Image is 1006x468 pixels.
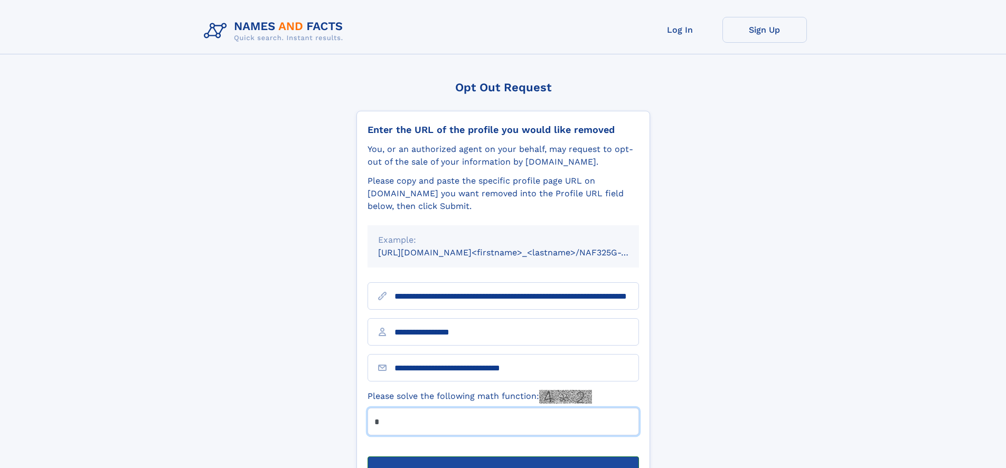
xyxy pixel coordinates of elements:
[638,17,722,43] a: Log In
[378,234,628,246] div: Example:
[368,390,592,404] label: Please solve the following math function:
[368,175,639,213] div: Please copy and paste the specific profile page URL on [DOMAIN_NAME] you want removed into the Pr...
[356,81,650,94] div: Opt Out Request
[378,247,659,257] small: [URL][DOMAIN_NAME]<firstname>_<lastname>/NAF325G-xxxxxxxx
[368,143,639,168] div: You, or an authorized agent on your behalf, may request to opt-out of the sale of your informatio...
[200,17,352,45] img: Logo Names and Facts
[368,124,639,136] div: Enter the URL of the profile you would like removed
[722,17,807,43] a: Sign Up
